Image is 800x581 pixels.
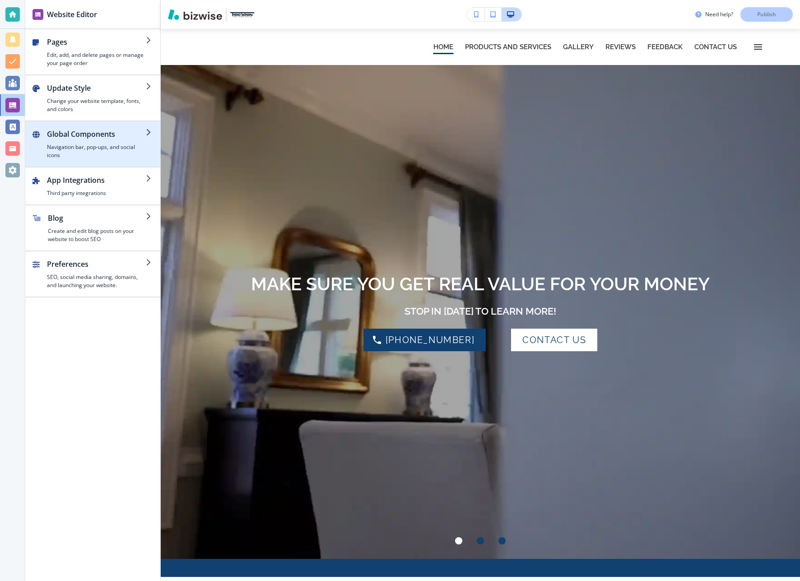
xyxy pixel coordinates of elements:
h2: Global Components [47,129,146,139]
h2: App Integrations [47,175,146,186]
button: Toggle hamburger navigation menu [748,37,768,57]
button: Update StyleChange your website template, fonts, and colors [25,75,160,121]
p: CONTACT US [694,44,737,51]
p: PRODUCTS AND SERVICES [465,44,551,51]
img: Bizwise Logo [168,9,222,20]
p: FEEDBACK [647,44,683,51]
h4: SEO, social media sharing, domains, and launching your website. [47,273,146,289]
button: Global ComponentsNavigation bar, pop-ups, and social icons [25,121,160,167]
button: App IntegrationsThird party integrations [25,167,160,205]
p: REVIEWS [605,44,636,51]
button: PagesEdit, add, and delete pages or manage your page order [25,29,160,74]
h2: Website Editor [47,9,97,20]
div: CONTACT US [511,329,597,351]
p: [PHONE_NUMBER] [386,333,474,347]
p: GALLERY [563,44,594,51]
button: BlogCreate and edit blog posts on your website to boost SEO [25,205,160,251]
img: editor icon [33,9,43,20]
span: STOP IN [DATE] TO LEARN MORE! [405,306,556,317]
a: [PHONE_NUMBER] [363,329,486,351]
p: HOME [433,44,453,51]
div: Navigates to hero photo 2 [470,530,491,552]
img: Your Logo [230,12,255,17]
button: PreferencesSEO, social media sharing, domains, and launching your website. [25,251,160,297]
h4: Navigation bar, pop-ups, and social icons [47,143,146,159]
h4: Edit, add, and delete pages or manage your page order [47,51,146,67]
p: CONTACT US [522,333,586,347]
h4: Change your website template, fonts, and colors [47,97,146,113]
div: (435) 752-7111 [363,329,486,351]
h4: Third party integrations [47,189,146,197]
h1: MAKE SURE YOU GET REAL VALUE FOR YOUR MONEY [251,273,710,295]
h2: Update Style [47,83,146,93]
h4: Create and edit blog posts on your website to boost SEO [48,227,146,243]
div: Navigates to hero photo 3 [491,530,513,552]
h3: Need help? [705,10,733,19]
h2: Pages [47,37,146,47]
h2: Preferences [47,259,146,270]
h2: Blog [48,213,146,223]
div: Navigates to hero photo 1 [448,530,470,552]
